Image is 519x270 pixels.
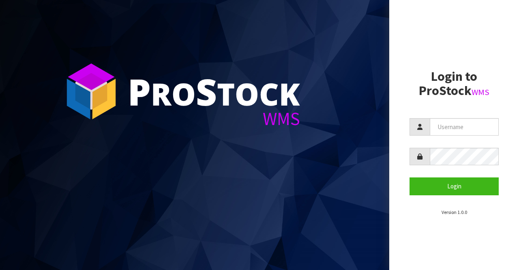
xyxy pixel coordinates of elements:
small: Version 1.0.0 [442,209,467,215]
button: Login [410,177,499,195]
div: WMS [128,110,300,128]
h2: Login to ProStock [410,69,499,98]
span: S [196,67,217,116]
div: ro tock [128,73,300,110]
small: WMS [472,87,489,97]
span: P [128,67,151,116]
input: Username [430,118,499,136]
img: ProStock Cube [61,61,122,122]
